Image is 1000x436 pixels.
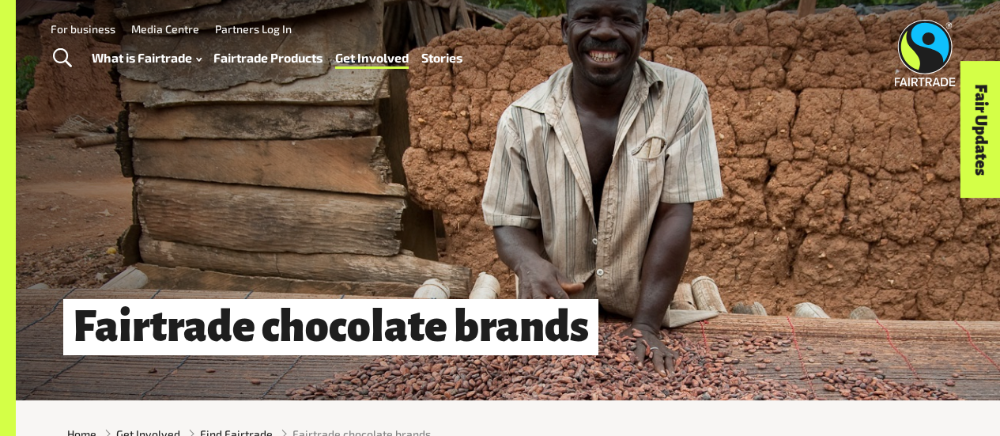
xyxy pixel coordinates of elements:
a: What is Fairtrade [92,47,202,69]
a: Media Centre [131,22,199,36]
a: Partners Log In [215,22,292,36]
a: For business [51,22,115,36]
img: Fairtrade Australia New Zealand logo [895,20,956,86]
a: Fairtrade Products [213,47,323,69]
a: Get Involved [335,47,409,69]
a: Toggle Search [43,39,81,78]
h1: Fairtrade chocolate brands [63,299,598,355]
a: Stories [421,47,462,69]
